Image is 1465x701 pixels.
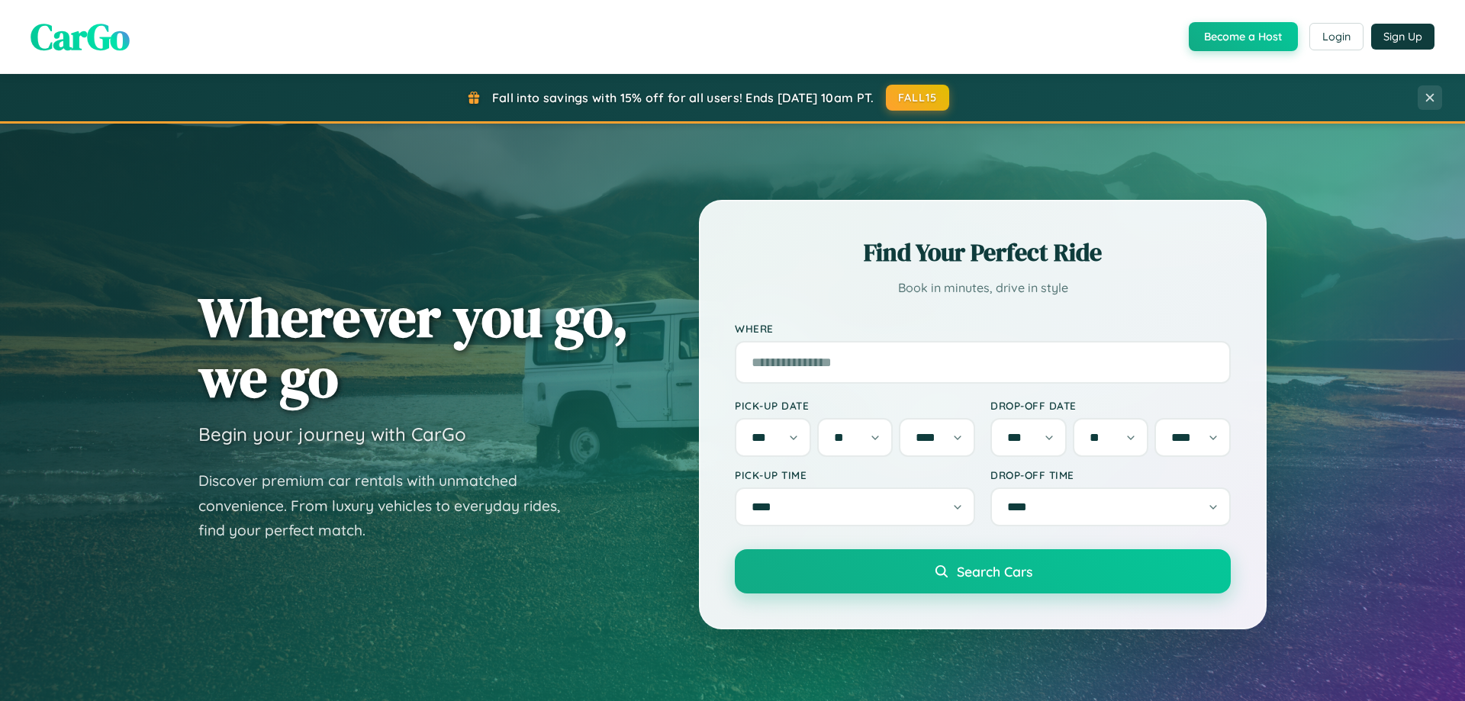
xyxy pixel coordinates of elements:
h2: Find Your Perfect Ride [735,236,1231,269]
p: Book in minutes, drive in style [735,277,1231,299]
label: Where [735,322,1231,335]
button: Sign Up [1371,24,1434,50]
label: Pick-up Date [735,399,975,412]
span: Search Cars [957,563,1032,580]
p: Discover premium car rentals with unmatched convenience. From luxury vehicles to everyday rides, ... [198,468,580,543]
h3: Begin your journey with CarGo [198,423,466,445]
label: Pick-up Time [735,468,975,481]
button: FALL15 [886,85,950,111]
button: Become a Host [1189,22,1298,51]
label: Drop-off Time [990,468,1231,481]
span: CarGo [31,11,130,62]
button: Login [1309,23,1364,50]
span: Fall into savings with 15% off for all users! Ends [DATE] 10am PT. [492,90,874,105]
h1: Wherever you go, we go [198,287,629,407]
label: Drop-off Date [990,399,1231,412]
button: Search Cars [735,549,1231,593]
